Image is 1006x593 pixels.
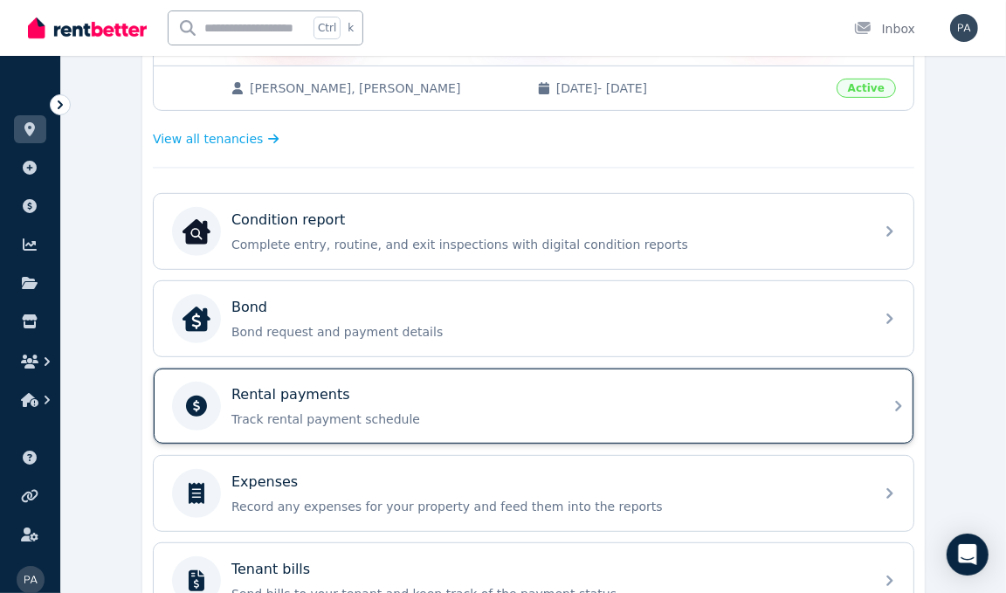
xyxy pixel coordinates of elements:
p: Track rental payment schedule [231,410,864,428]
p: Bond request and payment details [231,323,864,341]
img: Condition report [183,217,210,245]
p: Tenant bills [231,559,310,580]
div: Open Intercom Messenger [947,534,989,576]
span: Active [837,79,896,98]
a: ExpensesRecord any expenses for your property and feed them into the reports [154,456,913,531]
img: Bond [183,305,210,333]
span: Ctrl [314,17,341,39]
p: Record any expenses for your property and feed them into the reports [231,498,864,515]
span: View all tenancies [153,130,263,148]
a: Condition reportCondition reportComplete entry, routine, and exit inspections with digital condit... [154,194,913,269]
a: View all tenancies [153,130,279,148]
span: [DATE] - [DATE] [556,79,826,97]
a: Rental paymentsTrack rental payment schedule [154,369,913,444]
div: Inbox [854,20,915,38]
p: Bond [231,297,267,318]
p: Expenses [231,472,298,493]
img: RentBetter [28,15,147,41]
span: [PERSON_NAME], [PERSON_NAME] [250,79,520,97]
span: k [348,21,354,35]
a: BondBondBond request and payment details [154,281,913,356]
p: Complete entry, routine, and exit inspections with digital condition reports [231,236,864,253]
img: Paul O'Leary [950,14,978,42]
p: Condition report [231,210,345,231]
p: Rental payments [231,384,350,405]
